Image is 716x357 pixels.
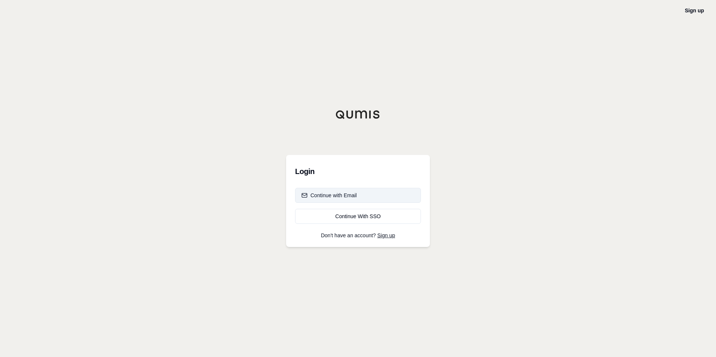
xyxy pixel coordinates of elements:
p: Don't have an account? [295,233,421,238]
h3: Login [295,164,421,179]
a: Sign up [377,232,395,238]
div: Continue With SSO [301,213,415,220]
img: Qumis [336,110,380,119]
div: Continue with Email [301,192,357,199]
button: Continue with Email [295,188,421,203]
a: Continue With SSO [295,209,421,224]
a: Sign up [685,7,704,13]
